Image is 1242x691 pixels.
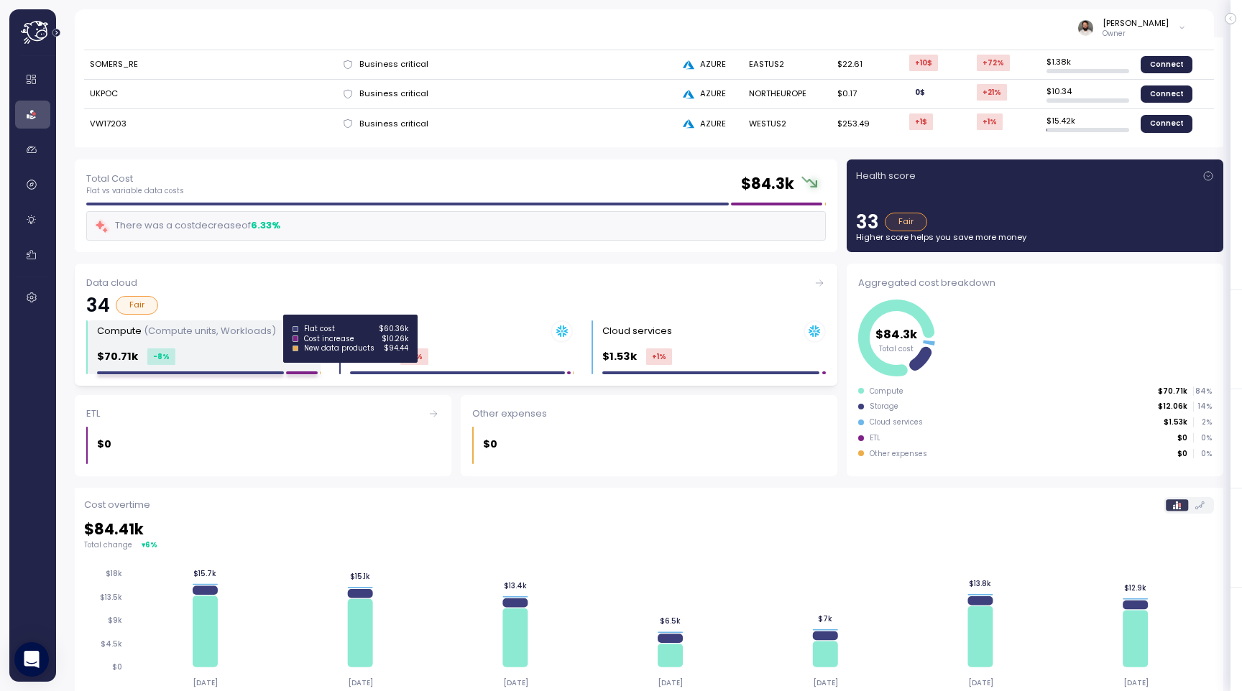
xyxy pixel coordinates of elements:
td: NORTHEUROPE [743,80,832,109]
a: Data cloud34FairCompute (Compute units, Workloads)$70.71k-8%Storage $12.06k+2%Cloud services $1.5... [75,264,837,385]
p: $0 [1177,449,1187,459]
p: 34 [86,296,110,315]
div: Fair [885,213,927,231]
tspan: $13.8k [969,579,991,588]
p: 14 % [1194,402,1211,412]
td: UKPOC [84,80,336,109]
p: Total Cost [86,172,184,186]
tspan: [DATE] [1123,678,1149,687]
td: $22.61 [832,50,903,80]
p: (Compute units, Workloads) [144,324,276,338]
p: $1.53k [602,348,637,365]
div: +10 $ [909,55,938,71]
p: 84 % [1194,386,1211,396]
div: Fair [116,296,158,315]
div: Cloud services [602,324,672,338]
div: Open Intercom Messenger [14,642,49,677]
td: $0.17 [832,80,903,109]
div: AZURE [683,58,737,71]
span: Business critical [359,58,428,71]
div: Storage [870,402,898,412]
div: Cloud services [870,417,923,427]
tspan: $12.9k [1124,583,1146,593]
div: Other expenses [472,407,826,421]
td: $ 1.38k [1041,50,1135,80]
p: 0 % [1194,449,1211,459]
tspan: $9k [108,616,122,626]
div: ▾ [142,539,157,550]
td: WESTUS2 [743,109,832,138]
div: Aggregated cost breakdown [858,276,1211,290]
p: $1.53k [1164,417,1187,427]
span: Connect [1150,86,1184,102]
tspan: $15.7k [193,569,216,578]
div: +1 % [977,113,1003,130]
p: Owner [1103,29,1169,39]
p: $0 [483,436,497,453]
span: Connect [1150,57,1184,73]
div: +72 % [977,55,1010,71]
div: [PERSON_NAME] [1103,17,1169,29]
button: Expand navigation [47,27,65,38]
tspan: $0 [112,663,122,672]
tspan: [DATE] [503,678,528,687]
tspan: [DATE] [348,678,373,687]
div: Compute [870,386,903,396]
div: +1 $ [909,113,933,130]
a: Connect [1141,56,1192,73]
td: $ 15.42k [1041,109,1135,138]
h2: $ 84.3k [741,174,794,195]
td: EASTUS2 [743,50,832,80]
div: -8 % [147,348,175,365]
tspan: $15.1k [350,572,370,581]
tspan: $7k [818,614,832,623]
p: $0 [97,436,111,453]
img: ACg8ocLskjvUhBDgxtSFCRx4ztb74ewwa1VrVEuDBD_Ho1mrTsQB-QE=s96-c [1078,20,1093,35]
p: 2 % [1194,417,1211,427]
div: There was a cost decrease of [94,218,280,234]
div: +2 % [400,348,428,365]
div: +21 % [977,84,1007,101]
div: Other expenses [870,449,927,459]
div: Storage [350,324,388,338]
tspan: $13.5k [100,593,122,602]
p: $0 [1177,433,1187,443]
span: Connect [1150,116,1184,131]
div: 0 $ [909,84,931,101]
div: 6 % [145,539,157,550]
h2: $ 84.41k [84,519,1214,540]
div: AZURE [683,88,737,101]
div: AZURE [683,118,737,131]
td: VW17203 [84,109,336,138]
a: ETL$0 [75,395,451,476]
tspan: [DATE] [658,678,683,687]
tspan: [DATE] [193,678,218,687]
p: Cost overtime [84,498,150,512]
p: 0 % [1194,433,1211,443]
p: $70.71k [97,348,138,365]
tspan: $13.4k [504,581,527,590]
a: Connect [1141,85,1192,103]
td: $253.49 [832,109,903,138]
tspan: $4.5k [101,639,122,649]
tspan: $84.3k [876,325,919,342]
span: Business critical [359,118,428,131]
p: $12.06k [1158,402,1187,412]
div: 6.33 % [251,218,280,233]
div: Data cloud [86,276,825,290]
div: Compute [97,324,276,338]
p: 33 [856,213,879,231]
tspan: $6.5k [660,617,681,626]
p: Health score [856,169,916,183]
tspan: [DATE] [813,678,838,687]
tspan: [DATE] [968,678,993,687]
span: Business critical [359,88,428,101]
a: Connect [1141,115,1192,132]
p: Flat vs variable data costs [86,186,184,196]
tspan: $18k [106,570,122,579]
p: $70.71k [1158,386,1187,396]
p: $12.06k [350,348,391,365]
tspan: Total cost [880,343,914,353]
div: ETL [86,407,439,421]
p: Higher score helps you save more money [856,231,1214,243]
